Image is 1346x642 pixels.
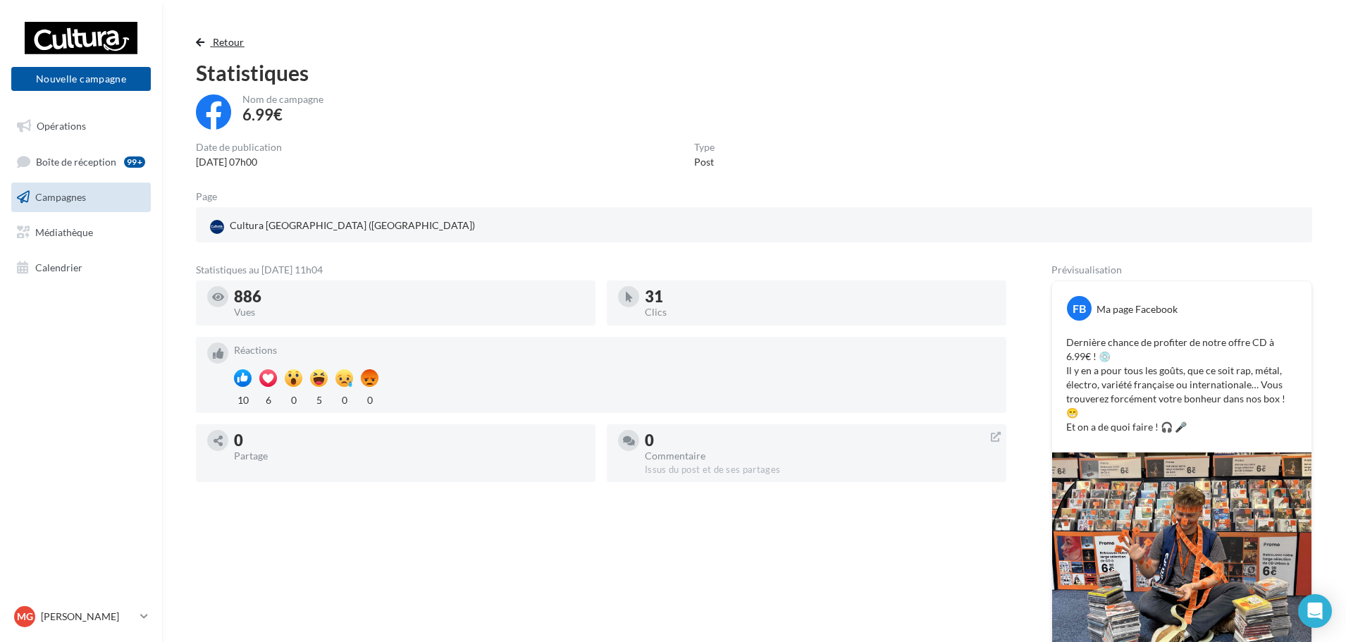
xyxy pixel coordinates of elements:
span: Boîte de réception [36,155,116,167]
div: Vues [234,307,584,317]
div: 6.99€ [242,107,283,123]
div: Réactions [234,345,995,355]
button: Retour [196,34,250,51]
div: 0 [285,390,302,407]
div: Issus du post et de ses partages [645,464,995,476]
div: Clics [645,307,995,317]
div: Post [694,155,715,169]
p: Dernière chance de profiter de notre offre CD à 6.99€ ! 💿 Il y en a pour tous les goûts, que ce s... [1066,335,1297,434]
a: Calendrier [8,253,154,283]
div: 10 [234,390,252,407]
div: Prévisualisation [1051,265,1312,275]
div: Ma page Facebook [1097,302,1178,316]
button: Nouvelle campagne [11,67,151,91]
a: Cultura [GEOGRAPHIC_DATA] ([GEOGRAPHIC_DATA]) [207,216,572,237]
div: 99+ [124,156,145,168]
span: Opérations [37,120,86,132]
span: Calendrier [35,261,82,273]
div: Cultura [GEOGRAPHIC_DATA] ([GEOGRAPHIC_DATA]) [207,216,478,237]
div: Page [196,192,228,202]
div: 0 [234,433,584,448]
div: Commentaire [645,451,995,461]
a: MG [PERSON_NAME] [11,603,151,630]
a: Médiathèque [8,218,154,247]
div: Date de publication [196,142,282,152]
div: 31 [645,289,995,304]
a: Campagnes [8,183,154,212]
div: 886 [234,289,584,304]
div: Statistiques au [DATE] 11h04 [196,265,1006,275]
div: Type [694,142,715,152]
div: 0 [645,433,995,448]
div: 0 [361,390,378,407]
div: FB [1067,296,1092,321]
span: Retour [213,36,245,48]
div: Partage [234,451,584,461]
div: Open Intercom Messenger [1298,594,1332,628]
a: Opérations [8,111,154,141]
span: MG [17,610,33,624]
span: Campagnes [35,191,86,203]
div: 0 [335,390,353,407]
div: Statistiques [196,62,1312,83]
div: 5 [310,390,328,407]
p: [PERSON_NAME] [41,610,135,624]
a: Boîte de réception99+ [8,147,154,177]
div: [DATE] 07h00 [196,155,282,169]
div: 6 [259,390,277,407]
span: Médiathèque [35,226,93,238]
div: Nom de campagne [242,94,323,104]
